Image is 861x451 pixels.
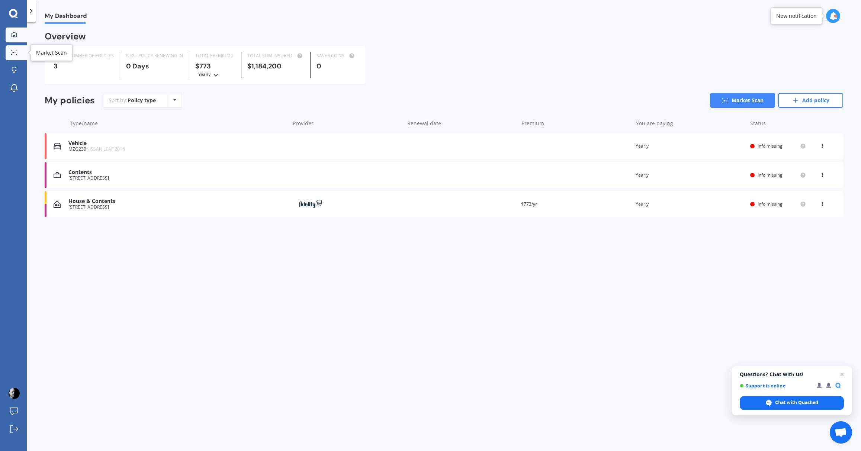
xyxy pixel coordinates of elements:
span: Chat with Quashed [775,399,818,406]
div: Policy type [128,97,156,104]
div: Contents [68,169,286,175]
img: Fidelity Life [292,197,329,211]
div: 0 [317,62,356,70]
div: $1,184,200 [247,62,304,70]
img: ACg8ocKagD2lov7iKk2sD6Mz9kk4SI5sMqZE4lqYV6OSowOdzaPy3Kc=s96-c [9,388,20,399]
div: TOTAL NUMBER OF POLICIES [54,52,114,59]
div: $773 [195,62,235,78]
div: You are paying [636,120,745,127]
img: Contents [54,171,61,179]
div: Overview [45,33,86,40]
div: My policies [45,95,95,106]
span: Questions? Chat with us! [740,371,844,377]
div: TOTAL PREMIUMS [195,52,235,59]
span: Info missing [758,201,783,207]
div: NEXT POLICY RENEWING IN [126,52,183,59]
div: SAVER COINS [317,52,356,59]
div: Yearly [198,71,211,78]
div: 0 Days [126,62,183,70]
div: Yearly [636,200,744,208]
span: My Dashboard [45,12,87,22]
span: Info missing [758,172,783,178]
img: Vehicle [54,142,61,150]
span: NISSAN LEAF 2016 [86,146,125,152]
div: Renewal date [407,120,516,127]
span: $773/yr [521,201,537,207]
div: MZG230 [68,146,286,152]
span: Chat with Quashed [740,396,844,410]
div: TOTAL SUM INSURED [247,52,304,59]
div: Premium [521,120,630,127]
div: New notification [776,12,817,20]
div: Vehicle [68,140,286,146]
div: Provider [293,120,401,127]
div: Type/name [70,120,287,127]
a: Add policy [778,93,843,108]
div: Market Scan [36,49,67,57]
div: Yearly [636,142,744,150]
a: Market Scan [710,93,775,108]
img: House & Contents [54,200,61,208]
div: [STREET_ADDRESS] [68,204,286,210]
div: [STREET_ADDRESS] [68,175,286,181]
span: Support is online [740,383,812,389]
span: Info missing [758,143,783,149]
div: Yearly [636,171,744,179]
div: 3 [54,62,114,70]
div: House & Contents [68,198,286,204]
div: Sort by: [109,97,156,104]
a: Open chat [830,421,852,444]
div: Status [750,120,806,127]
